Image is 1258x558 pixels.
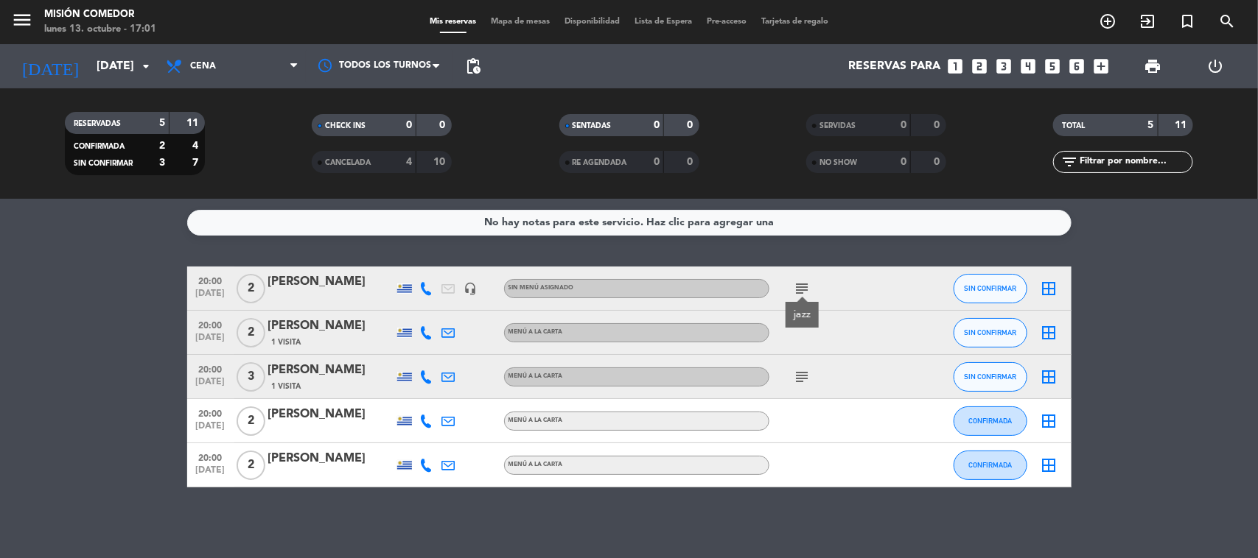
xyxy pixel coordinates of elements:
[464,282,478,295] i: headset_mic
[192,141,201,151] strong: 4
[849,60,941,74] span: Reservas para
[406,157,412,167] strong: 4
[1041,412,1058,430] i: border_all
[325,122,366,130] span: CHECK INS
[192,158,201,168] strong: 7
[483,18,557,26] span: Mapa de mesas
[237,406,265,436] span: 2
[1019,57,1038,76] i: looks_4
[901,157,906,167] strong: 0
[964,372,1016,381] span: SIN CONFIRMAR
[192,316,229,333] span: 20:00
[44,7,156,22] div: Misión Comedor
[934,120,943,130] strong: 0
[268,317,394,336] div: [PERSON_NAME]
[964,284,1016,292] span: SIN CONFIRMAR
[1078,154,1192,170] input: Filtrar por nombre...
[268,449,394,468] div: [PERSON_NAME]
[186,118,201,128] strong: 11
[794,280,811,297] i: subject
[237,362,265,392] span: 3
[820,122,856,130] span: SERVIDAS
[971,57,990,76] i: looks_two
[754,18,836,26] span: Tarjetas de regalo
[325,159,371,166] span: CANCELADA
[1092,57,1111,76] i: add_box
[1175,120,1190,130] strong: 11
[573,159,627,166] span: RE AGENDADA
[268,361,394,380] div: [PERSON_NAME]
[509,462,563,467] span: MENÚ A LA CARTA
[190,61,216,71] span: Cena
[192,421,229,438] span: [DATE]
[954,274,1027,303] button: SIN CONFIRMAR
[687,157,696,167] strong: 0
[74,120,121,127] span: RESERVADAS
[946,57,965,76] i: looks_one
[793,307,811,322] div: jazz
[237,318,265,347] span: 2
[1148,120,1154,130] strong: 5
[192,465,229,482] span: [DATE]
[1062,122,1085,130] span: TOTAL
[440,120,449,130] strong: 0
[964,328,1016,336] span: SIN CONFIRMAR
[406,120,412,130] strong: 0
[509,373,563,379] span: MENÚ A LA CARTA
[422,18,483,26] span: Mis reservas
[159,118,165,128] strong: 5
[934,157,943,167] strong: 0
[573,122,612,130] span: SENTADAS
[1218,13,1236,30] i: search
[44,22,156,37] div: lunes 13. octubre - 17:01
[995,57,1014,76] i: looks_3
[1041,324,1058,342] i: border_all
[509,285,574,291] span: Sin menú asignado
[159,141,165,151] strong: 2
[794,368,811,386] i: subject
[192,333,229,350] span: [DATE]
[1041,456,1058,474] i: border_all
[192,289,229,306] span: [DATE]
[820,159,857,166] span: NO SHOW
[654,120,660,130] strong: 0
[464,57,482,75] span: pending_actions
[1044,57,1063,76] i: looks_5
[159,158,165,168] strong: 3
[509,329,563,335] span: MENÚ A LA CARTA
[954,362,1027,392] button: SIN CONFIRMAR
[484,214,774,231] div: No hay notas para este servicio. Haz clic para agregar una
[74,143,125,150] span: CONFIRMADA
[1068,57,1087,76] i: looks_6
[434,157,449,167] strong: 10
[237,274,265,303] span: 2
[1184,44,1247,88] div: LOG OUT
[968,461,1012,469] span: CONFIRMADA
[272,336,301,348] span: 1 Visita
[268,405,394,424] div: [PERSON_NAME]
[1178,13,1196,30] i: turned_in_not
[1139,13,1156,30] i: exit_to_app
[699,18,754,26] span: Pre-acceso
[11,9,33,31] i: menu
[509,417,563,423] span: MENÚ A LA CARTA
[1041,280,1058,297] i: border_all
[1060,153,1078,171] i: filter_list
[1099,13,1117,30] i: add_circle_outline
[1206,57,1224,75] i: power_settings_new
[192,448,229,465] span: 20:00
[901,120,906,130] strong: 0
[954,451,1027,480] button: CONFIRMADA
[654,157,660,167] strong: 0
[557,18,627,26] span: Disponibilidad
[137,57,155,75] i: arrow_drop_down
[687,120,696,130] strong: 0
[192,360,229,377] span: 20:00
[192,272,229,289] span: 20:00
[1041,368,1058,386] i: border_all
[968,417,1012,425] span: CONFIRMADA
[268,272,394,292] div: [PERSON_NAME]
[1144,57,1161,75] span: print
[954,318,1027,347] button: SIN CONFIRMAR
[11,9,33,36] button: menu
